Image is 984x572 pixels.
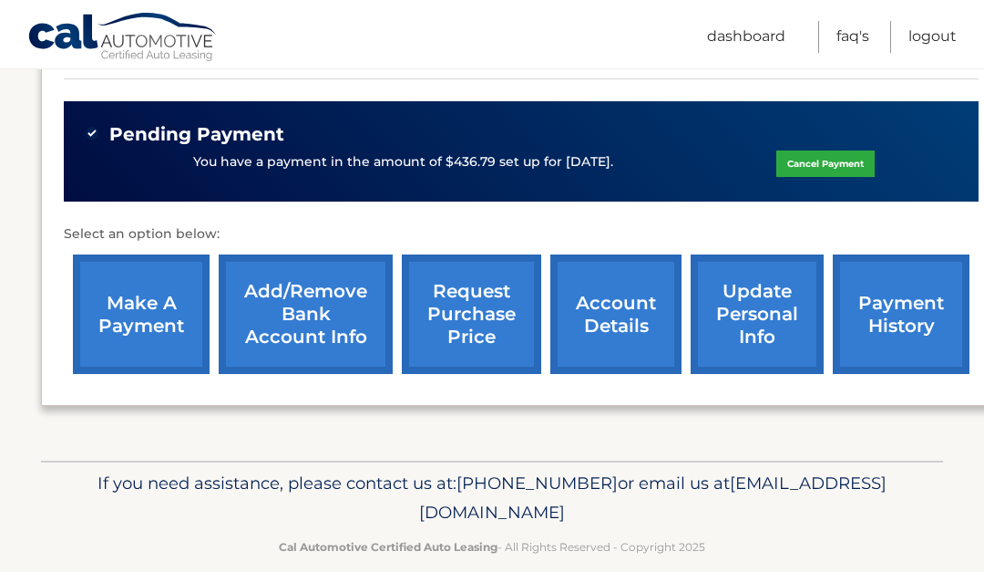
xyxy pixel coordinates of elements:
a: FAQ's [836,21,869,53]
strong: Cal Automotive Certified Auto Leasing [279,540,497,554]
span: Pending Payment [109,123,284,146]
a: Cal Automotive [27,12,219,65]
a: Logout [908,21,957,53]
a: account details [550,255,682,374]
img: check-green.svg [86,127,98,140]
a: request purchase price [402,255,541,374]
a: Cancel Payment [776,151,875,177]
p: If you need assistance, please contact us at: or email us at [68,469,916,527]
span: [PHONE_NUMBER] [456,473,618,494]
a: make a payment [73,255,210,374]
a: Dashboard [707,21,785,53]
p: You have a payment in the amount of $436.79 set up for [DATE]. [193,152,613,172]
a: update personal info [691,255,824,374]
p: - All Rights Reserved - Copyright 2025 [68,537,916,556]
a: payment history [833,255,969,374]
span: [EMAIL_ADDRESS][DOMAIN_NAME] [419,473,887,523]
p: Select an option below: [64,224,979,245]
a: Add/Remove bank account info [219,255,393,374]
